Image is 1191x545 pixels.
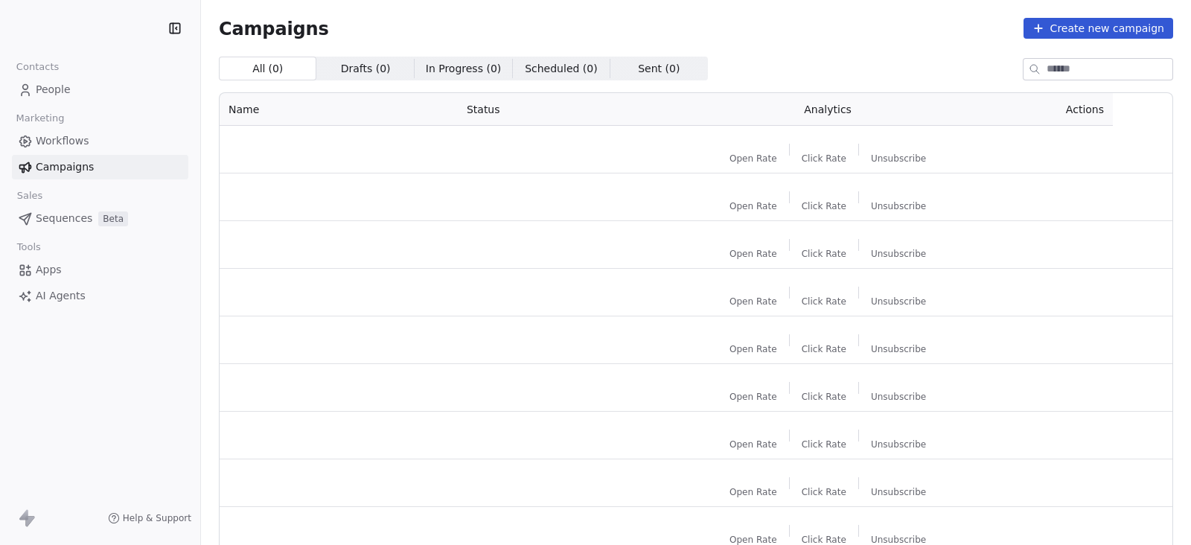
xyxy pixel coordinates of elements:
span: Click Rate [802,391,846,403]
span: Unsubscribe [871,248,926,260]
a: Campaigns [12,155,188,179]
span: Click Rate [802,439,846,450]
span: Scheduled ( 0 ) [525,61,598,77]
span: Marketing [10,107,71,130]
span: Unsubscribe [871,486,926,498]
button: Create new campaign [1024,18,1173,39]
a: AI Agents [12,284,188,308]
span: Open Rate [729,200,777,212]
span: Contacts [10,56,66,78]
a: Apps [12,258,188,282]
span: Campaigns [36,159,94,175]
th: Actions [981,93,1113,126]
span: In Progress ( 0 ) [426,61,502,77]
span: Click Rate [802,200,846,212]
span: Tools [10,236,47,258]
a: SequencesBeta [12,206,188,231]
span: Campaigns [219,18,329,39]
th: Analytics [674,93,981,126]
span: Open Rate [729,343,777,355]
span: AI Agents [36,288,86,304]
a: Workflows [12,129,188,153]
span: Click Rate [802,296,846,307]
span: Open Rate [729,153,777,165]
span: Unsubscribe [871,153,926,165]
span: Click Rate [802,486,846,498]
th: Status [458,93,674,126]
span: Unsubscribe [871,296,926,307]
span: Workflows [36,133,89,149]
span: Sales [10,185,49,207]
span: Unsubscribe [871,439,926,450]
span: Drafts ( 0 ) [341,61,391,77]
span: Open Rate [729,296,777,307]
span: Open Rate [729,248,777,260]
span: Unsubscribe [871,343,926,355]
span: Sent ( 0 ) [638,61,680,77]
span: Open Rate [729,391,777,403]
span: People [36,82,71,98]
span: Open Rate [729,486,777,498]
span: Apps [36,262,62,278]
span: Sequences [36,211,92,226]
span: Unsubscribe [871,200,926,212]
span: Click Rate [802,248,846,260]
span: Click Rate [802,153,846,165]
span: Click Rate [802,343,846,355]
a: Help & Support [108,512,191,524]
span: Unsubscribe [871,391,926,403]
a: People [12,77,188,102]
span: Beta [98,211,128,226]
span: Open Rate [729,439,777,450]
span: Help & Support [123,512,191,524]
th: Name [220,93,458,126]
